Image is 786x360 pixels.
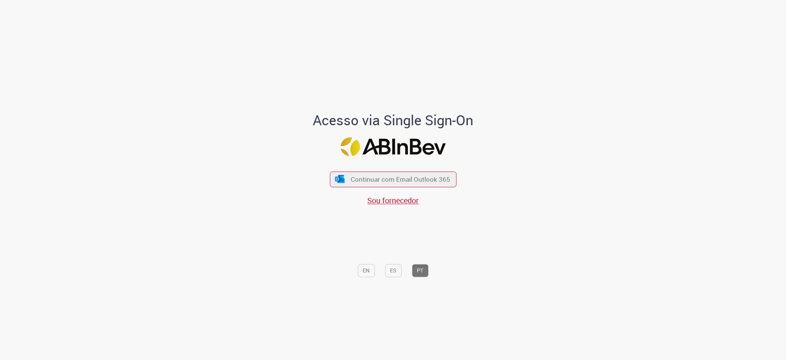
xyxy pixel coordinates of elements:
h1: Acesso via Single Sign-On [287,113,500,128]
img: ícone Azure/Microsoft 360 [335,175,345,183]
button: ícone Azure/Microsoft 360 Continuar com Email Outlook 365 [330,171,456,187]
span: Continuar com Email Outlook 365 [351,175,450,184]
button: ES [385,264,401,277]
img: Logo ABInBev [340,137,446,156]
a: Sou fornecedor [367,195,419,206]
button: EN [358,264,375,277]
button: PT [412,264,428,277]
